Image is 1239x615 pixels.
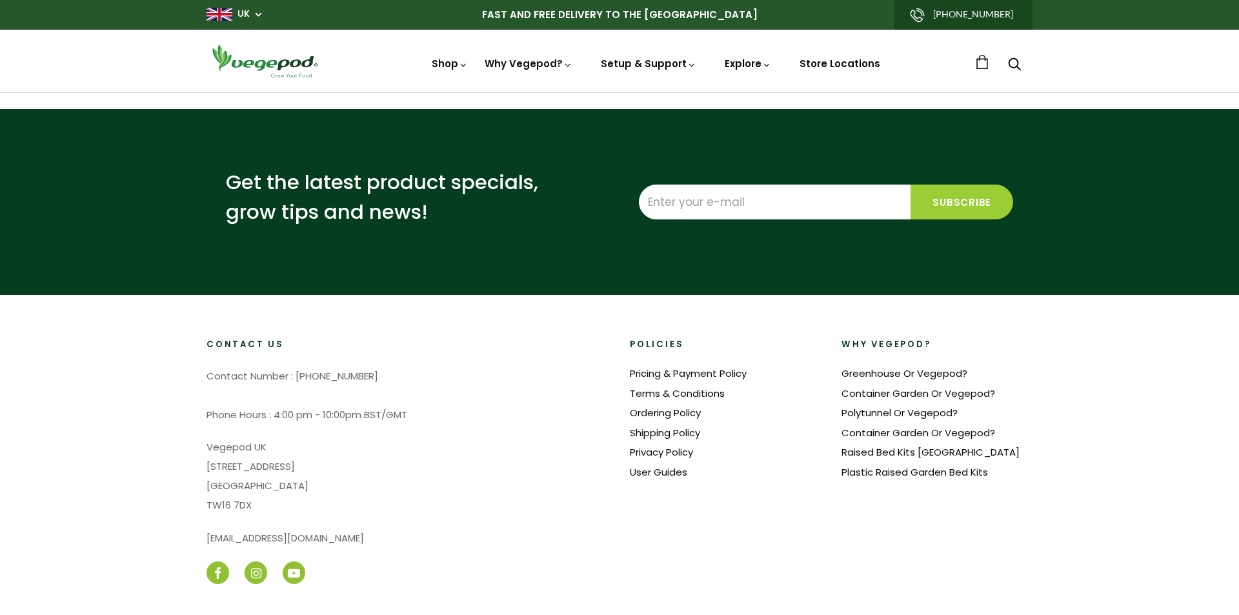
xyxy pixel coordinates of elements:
[630,465,687,479] a: User Guides
[206,339,609,351] h2: Contact Us
[841,406,958,419] a: Polytunnel Or Vegepod?
[485,57,572,70] a: Why Vegepod?
[800,57,880,70] a: Store Locations
[841,445,1020,459] a: Raised Bed Kits [GEOGRAPHIC_DATA]
[630,406,701,419] a: Ordering Policy
[630,426,700,439] a: Shipping Policy
[841,339,1032,351] h2: Why Vegepod?
[432,57,468,70] a: Shop
[841,426,995,439] a: Container Garden Or Vegepod?
[911,185,1013,219] input: Subscribe
[630,339,821,351] h2: Policies
[630,387,725,400] a: Terms & Conditions
[841,387,995,400] a: Container Garden Or Vegepod?
[1008,59,1021,72] a: Search
[237,8,250,21] a: UK
[206,8,232,21] img: gb_large.png
[630,445,693,459] a: Privacy Policy
[226,167,549,227] p: Get the latest product specials, grow tips and news!
[601,57,696,70] a: Setup & Support
[639,185,911,219] input: Enter your e-mail
[206,43,323,79] img: Vegepod
[841,367,967,380] a: Greenhouse Or Vegepod?
[725,57,771,70] a: Explore
[206,367,609,425] p: Contact Number : [PHONE_NUMBER] Phone Hours : 4:00 pm - 10:00pm BST/GMT
[630,367,747,380] a: Pricing & Payment Policy
[206,438,609,515] p: Vegepod UK [STREET_ADDRESS] [GEOGRAPHIC_DATA] TW16 7DX
[841,465,988,479] a: Plastic Raised Garden Bed Kits
[206,531,364,545] a: [EMAIL_ADDRESS][DOMAIN_NAME]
